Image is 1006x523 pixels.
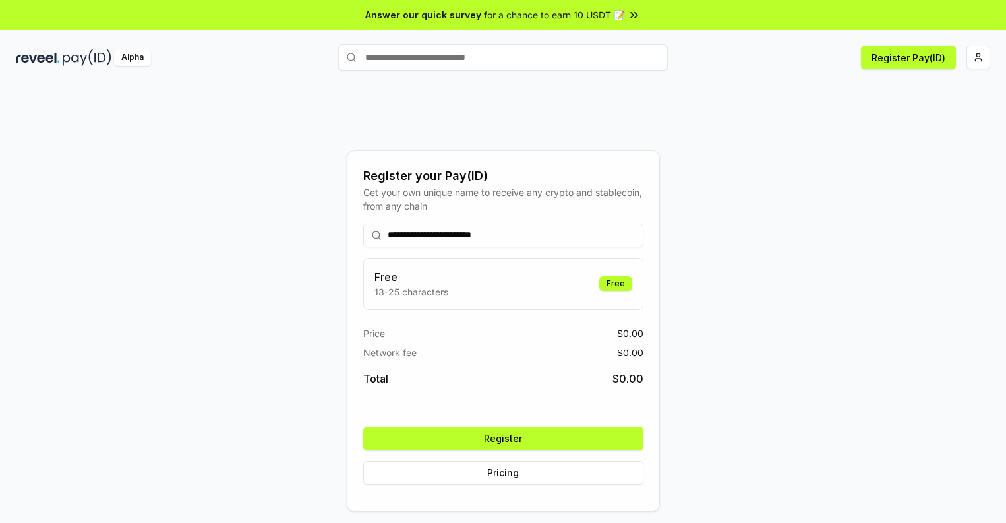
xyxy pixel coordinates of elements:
[63,49,111,66] img: pay_id
[16,49,60,66] img: reveel_dark
[363,461,643,485] button: Pricing
[599,276,632,291] div: Free
[363,185,643,213] div: Get your own unique name to receive any crypto and stablecoin, from any chain
[363,371,388,386] span: Total
[374,285,448,299] p: 13-25 characters
[365,8,481,22] span: Answer our quick survey
[617,346,643,359] span: $ 0.00
[612,371,643,386] span: $ 0.00
[363,427,643,450] button: Register
[484,8,625,22] span: for a chance to earn 10 USDT 📝
[374,269,448,285] h3: Free
[363,167,643,185] div: Register your Pay(ID)
[363,346,417,359] span: Network fee
[861,46,956,69] button: Register Pay(ID)
[617,326,643,340] span: $ 0.00
[363,326,385,340] span: Price
[114,49,151,66] div: Alpha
